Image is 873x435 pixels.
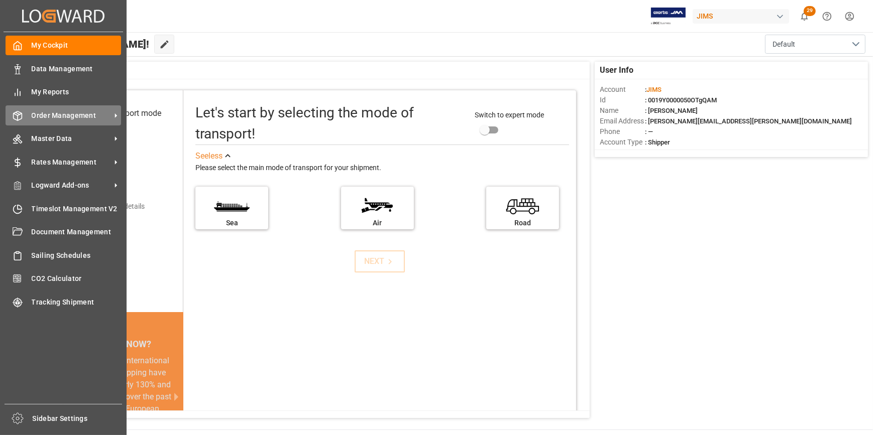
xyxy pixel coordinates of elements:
button: JIMS [693,7,793,26]
span: Default [773,39,795,50]
div: Let's start by selecting the mode of transport! [195,102,465,144]
button: open menu [765,35,865,54]
a: Timeslot Management V2 [6,199,121,218]
div: NEXT [365,255,395,267]
span: Timeslot Management V2 [32,204,122,214]
div: Please select the main mode of transport for your shipment. [195,162,569,174]
span: Account [600,84,645,95]
span: Document Management [32,227,122,237]
div: Select transport mode [83,107,161,119]
a: My Reports [6,82,121,102]
div: Road [491,218,554,228]
a: CO2 Calculator [6,269,121,288]
a: Tracking Shipment [6,292,121,312]
span: : [645,86,662,93]
span: Switch to expert mode [475,111,544,119]
span: Sailing Schedules [32,250,122,261]
div: Air [346,218,409,228]
span: Data Management [32,64,122,74]
span: Tracking Shipment [32,297,122,308]
span: Account Type [600,137,645,148]
span: : Shipper [645,138,670,146]
span: CO2 Calculator [32,273,122,284]
span: Master Data [32,133,111,144]
span: 29 [804,6,816,16]
span: Name [600,105,645,116]
span: Order Management [32,110,111,121]
button: Help Center [816,5,838,28]
img: Exertis%20JAM%20-%20Email%20Logo.jpg_1722504956.jpg [651,8,686,25]
span: Logward Add-ons [32,180,111,191]
button: NEXT [355,250,405,272]
span: Rates Management [32,157,111,168]
span: Id [600,95,645,105]
span: : [PERSON_NAME][EMAIL_ADDRESS][PERSON_NAME][DOMAIN_NAME] [645,117,852,125]
span: Sidebar Settings [33,413,123,424]
span: My Cockpit [32,40,122,51]
a: Sailing Schedules [6,245,121,265]
span: JIMS [646,86,662,93]
span: My Reports [32,87,122,97]
span: : [PERSON_NAME] [645,107,698,114]
a: Document Management [6,222,121,242]
button: show 29 new notifications [793,5,816,28]
span: : 0019Y0000050OTgQAM [645,96,717,104]
span: User Info [600,64,633,76]
span: : — [645,128,653,135]
span: Email Address [600,116,645,126]
div: JIMS [693,9,789,24]
div: See less [195,150,223,162]
div: Sea [200,218,263,228]
a: Data Management [6,59,121,78]
a: My Cockpit [6,36,121,55]
span: Phone [600,126,645,137]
